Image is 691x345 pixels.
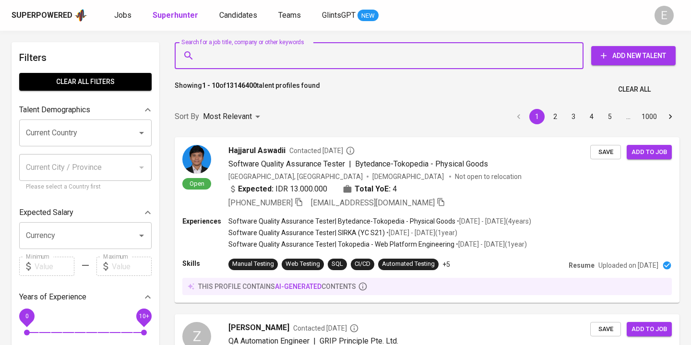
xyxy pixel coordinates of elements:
button: Save [590,322,621,337]
b: Expected: [238,183,274,195]
button: Clear All filters [19,73,152,91]
span: 4 [393,183,397,195]
b: Total YoE: [355,183,391,195]
p: Uploaded on [DATE] [598,261,658,270]
svg: By Batam recruiter [349,323,359,333]
button: Open [135,229,148,242]
a: Jobs [114,10,133,22]
p: +5 [442,260,450,269]
span: Clear All filters [27,76,144,88]
p: Software Quality Assurance Tester | Tokopedia - Web Platform Engineering [228,239,454,249]
span: Software Quality Assurance Tester [228,159,345,168]
span: Jobs [114,11,131,20]
p: Showing of talent profiles found [175,81,320,98]
div: Automated Testing [382,260,435,269]
span: 10+ [139,313,149,320]
input: Value [112,257,152,276]
span: Clear All [618,83,651,95]
span: GlintsGPT [322,11,356,20]
div: Years of Experience [19,287,152,307]
div: Manual Testing [232,260,274,269]
span: Hajjarul Aswadii [228,145,286,156]
p: Skills [182,259,228,268]
a: Superhunter [153,10,200,22]
h6: Filters [19,50,152,65]
span: [EMAIL_ADDRESS][DOMAIN_NAME] [311,198,435,207]
span: Bytedance-Tokopedia - Physical Goods [355,159,488,168]
p: Sort By [175,111,199,122]
a: GlintsGPT NEW [322,10,379,22]
svg: By Batam recruiter [345,146,355,155]
p: Talent Demographics [19,104,90,116]
b: Superhunter [153,11,198,20]
p: Software Quality Assurance Tester | SIRKA (YC S21) [228,228,385,238]
span: Save [595,147,616,158]
div: E [655,6,674,25]
span: [PERSON_NAME] [228,322,289,333]
span: AI-generated [275,283,322,290]
div: Talent Demographics [19,100,152,119]
nav: pagination navigation [510,109,679,124]
a: Teams [278,10,303,22]
button: Go to page 5 [602,109,618,124]
span: Candidates [219,11,257,20]
div: [GEOGRAPHIC_DATA], [GEOGRAPHIC_DATA] [228,172,363,181]
div: Web Testing [286,260,320,269]
span: | [349,158,351,170]
p: • [DATE] - [DATE] ( 1 year ) [385,228,457,238]
button: Go to next page [663,109,678,124]
button: Save [590,145,621,160]
button: Add to job [627,145,672,160]
p: Not open to relocation [455,172,522,181]
button: Open [135,126,148,140]
p: Please select a Country first [26,182,145,192]
span: Contacted [DATE] [293,323,359,333]
span: NEW [357,11,379,21]
img: de9a81864614b59d33dbd41f398637c5.jpg [182,145,211,174]
p: Years of Experience [19,291,86,303]
span: Contacted [DATE] [289,146,355,155]
p: Experiences [182,216,228,226]
button: Add New Talent [591,46,676,65]
div: CI/CD [355,260,370,269]
p: Resume [569,261,595,270]
div: … [620,112,636,121]
img: app logo [74,8,87,23]
p: Most Relevant [203,111,252,122]
div: Superpowered [12,10,72,21]
button: Go to page 1000 [639,109,660,124]
span: Open [186,179,208,188]
span: Teams [278,11,301,20]
input: Value [35,257,74,276]
b: 13146400 [226,82,257,89]
span: Add to job [631,147,667,158]
a: Superpoweredapp logo [12,8,87,23]
p: • [DATE] - [DATE] ( 4 years ) [455,216,531,226]
a: Candidates [219,10,259,22]
p: this profile contains contents [198,282,356,291]
button: Clear All [614,81,655,98]
p: • [DATE] - [DATE] ( 1 year ) [454,239,527,249]
button: Add to job [627,322,672,337]
span: Add New Talent [599,50,668,62]
div: IDR 13.000.000 [228,183,327,195]
div: Expected Salary [19,203,152,222]
span: [DEMOGRAPHIC_DATA] [372,172,445,181]
span: 0 [25,313,28,320]
p: Software Quality Assurance Tester | Bytedance-Tokopedia - Physical Goods [228,216,455,226]
div: SQL [332,260,343,269]
button: Go to page 4 [584,109,599,124]
button: Go to page 2 [548,109,563,124]
a: OpenHajjarul AswadiiContacted [DATE]Software Quality Assurance Tester|Bytedance-Tokopedia - Physi... [175,137,679,303]
button: page 1 [529,109,545,124]
b: 1 - 10 [202,82,219,89]
div: Most Relevant [203,108,263,126]
span: Save [595,324,616,335]
p: Expected Salary [19,207,73,218]
span: [PHONE_NUMBER] [228,198,293,207]
span: Add to job [631,324,667,335]
button: Go to page 3 [566,109,581,124]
